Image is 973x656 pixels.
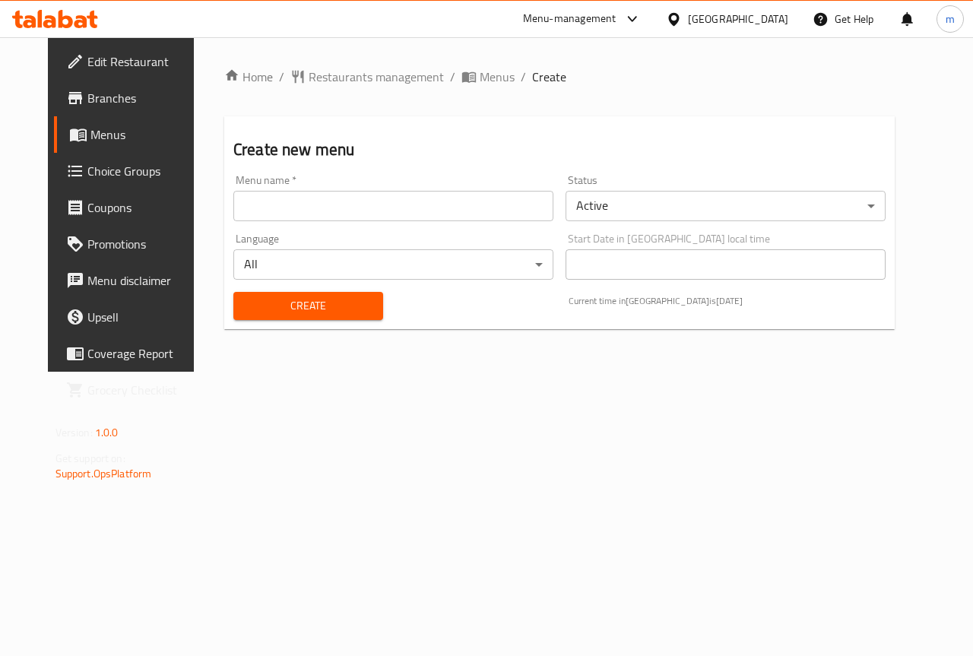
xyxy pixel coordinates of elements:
a: Menus [461,68,515,86]
a: Promotions [54,226,211,262]
div: [GEOGRAPHIC_DATA] [688,11,788,27]
span: Promotions [87,235,198,253]
span: Coupons [87,198,198,217]
nav: breadcrumb [224,68,895,86]
span: Version: [55,423,93,442]
p: Current time in [GEOGRAPHIC_DATA] is [DATE] [569,294,886,308]
span: Coverage Report [87,344,198,363]
button: Create [233,292,383,320]
span: m [946,11,955,27]
div: Menu-management [523,10,616,28]
input: Please enter Menu name [233,191,553,221]
a: Menu disclaimer [54,262,211,299]
div: Active [566,191,886,221]
a: Support.OpsPlatform [55,464,152,483]
a: Upsell [54,299,211,335]
span: Menus [480,68,515,86]
li: / [279,68,284,86]
span: Upsell [87,308,198,326]
span: Edit Restaurant [87,52,198,71]
h2: Create new menu [233,138,886,161]
span: Get support on: [55,448,125,468]
span: Menus [90,125,198,144]
a: Restaurants management [290,68,444,86]
a: Grocery Checklist [54,372,211,408]
div: All [233,249,553,280]
span: Branches [87,89,198,107]
li: / [521,68,526,86]
span: Choice Groups [87,162,198,180]
a: Choice Groups [54,153,211,189]
a: Coverage Report [54,335,211,372]
a: Menus [54,116,211,153]
a: Branches [54,80,211,116]
span: Grocery Checklist [87,381,198,399]
span: Create [532,68,566,86]
span: 1.0.0 [95,423,119,442]
span: Menu disclaimer [87,271,198,290]
a: Edit Restaurant [54,43,211,80]
li: / [450,68,455,86]
a: Home [224,68,273,86]
a: Coupons [54,189,211,226]
span: Create [246,296,371,315]
span: Restaurants management [309,68,444,86]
